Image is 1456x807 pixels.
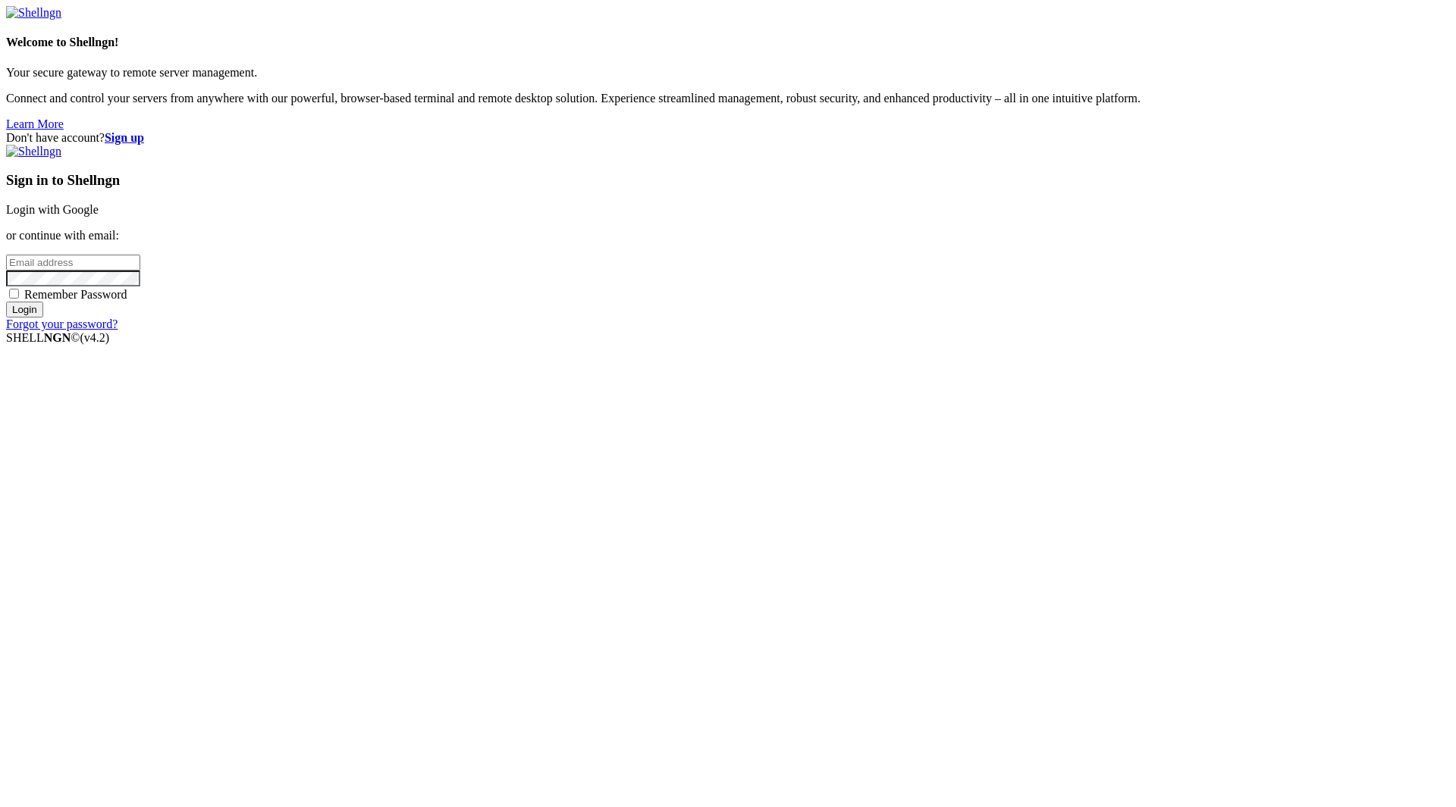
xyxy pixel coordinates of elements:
a: Sign up [105,131,144,144]
div: Don't have account? [6,131,1450,145]
p: Your secure gateway to remote server management. [6,66,1450,80]
input: Remember Password [9,289,19,299]
a: Learn More [6,117,64,130]
h3: Sign in to Shellngn [6,172,1450,189]
h4: Welcome to Shellngn! [6,36,1450,49]
input: Email address [6,255,140,271]
input: Login [6,302,43,317]
img: Shellngn [6,6,61,20]
b: NGN [44,331,71,344]
span: SHELL © [6,331,109,344]
span: Remember Password [24,288,127,301]
p: Connect and control your servers from anywhere with our powerful, browser-based terminal and remo... [6,92,1450,105]
img: Shellngn [6,145,61,158]
a: Forgot your password? [6,317,118,330]
span: 4.2.0 [80,331,110,344]
p: or continue with email: [6,229,1450,242]
a: Login with Google [6,203,99,216]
